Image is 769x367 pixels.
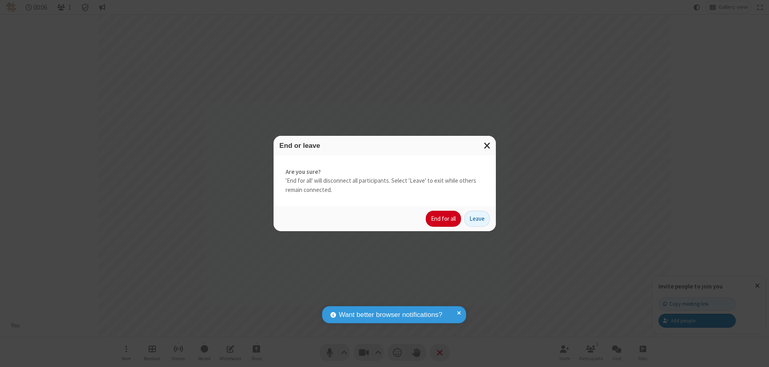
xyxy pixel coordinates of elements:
button: End for all [426,211,461,227]
button: Close modal [479,136,496,155]
span: Want better browser notifications? [339,310,442,320]
strong: Are you sure? [286,167,484,177]
button: Leave [464,211,490,227]
h3: End or leave [280,142,490,149]
div: 'End for all' will disconnect all participants. Select 'Leave' to exit while others remain connec... [274,155,496,207]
